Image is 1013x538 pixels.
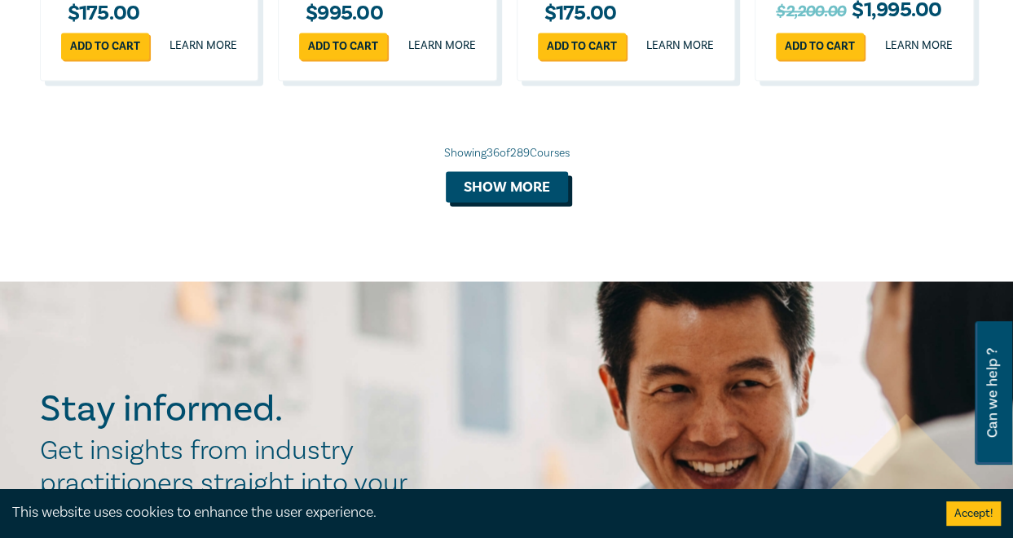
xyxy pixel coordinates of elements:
a: Add to cart [299,33,387,60]
a: Add to cart [776,33,864,60]
a: Add to cart [61,33,149,60]
a: Learn more [885,37,953,54]
h2: Get insights from industry practitioners straight into your inbox. [40,434,425,531]
h3: $ 175.00 [538,2,617,24]
div: Showing 36 of 289 Courses [40,145,974,161]
h3: $ 175.00 [61,2,140,24]
h2: Stay informed. [40,387,425,430]
div: This website uses cookies to enhance the user experience. [12,502,922,523]
a: Learn more [408,37,476,54]
a: Learn more [170,37,237,54]
button: Show more [446,171,568,202]
h3: $ 995.00 [299,2,383,24]
a: Add to cart [538,33,626,60]
button: Accept cookies [946,501,1001,526]
span: Can we help ? [984,331,1000,455]
a: Learn more [646,37,714,54]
